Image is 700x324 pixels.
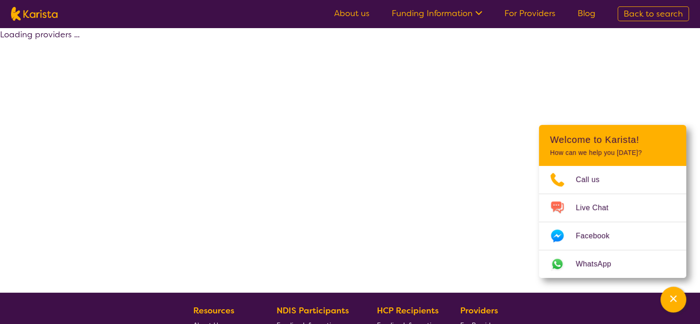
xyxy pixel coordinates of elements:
[11,7,58,21] img: Karista logo
[660,287,686,312] button: Channel Menu
[539,250,686,278] a: Web link opens in a new tab.
[460,305,498,316] b: Providers
[550,134,675,145] h2: Welcome to Karista!
[193,305,234,316] b: Resources
[578,8,596,19] a: Blog
[624,8,683,19] span: Back to search
[539,166,686,278] ul: Choose channel
[539,125,686,278] div: Channel Menu
[618,6,689,21] a: Back to search
[576,257,622,271] span: WhatsApp
[576,173,611,187] span: Call us
[576,229,620,243] span: Facebook
[377,305,439,316] b: HCP Recipients
[392,8,482,19] a: Funding Information
[277,305,349,316] b: NDIS Participants
[576,201,619,215] span: Live Chat
[334,8,370,19] a: About us
[504,8,555,19] a: For Providers
[550,149,675,157] p: How can we help you [DATE]?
